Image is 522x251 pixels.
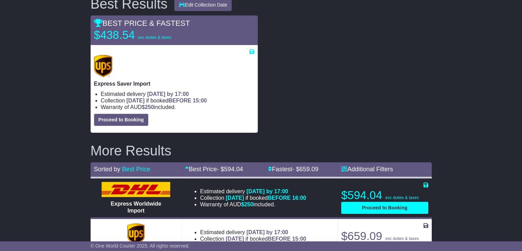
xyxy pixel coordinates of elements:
[94,114,148,126] button: Proceed to Booking
[246,188,288,194] span: [DATE] by 17:00
[94,28,180,42] p: $438.54
[185,166,243,173] a: Best Price- $594.04
[138,35,171,40] span: exc duties & taxes
[224,166,243,173] span: 594.04
[91,243,190,249] span: © One World Courier 2025. All rights reserved.
[292,166,318,173] span: - $
[101,104,254,110] li: Warranty of AUD included.
[200,236,306,242] li: Collection
[142,104,154,110] span: $
[226,236,306,242] span: if booked
[292,195,306,201] span: 16:00
[341,188,428,202] p: $594.04
[102,182,170,197] img: DHL: Express Worldwide Import
[268,236,291,242] span: BEFORE
[200,188,306,195] li: Estimated delivery
[341,202,428,214] button: Proceed to Booking
[111,201,161,213] span: Express Worldwide Import
[292,236,306,242] span: 15:00
[385,195,419,200] span: exc duties & taxes
[226,195,306,201] span: if booked
[268,166,318,173] a: Fastest- $659.09
[94,166,120,173] span: Sorted by
[94,55,113,77] img: UPS (new): Express Saver Import
[246,229,288,235] span: [DATE] by 17:00
[101,97,254,104] li: Collection
[200,229,306,236] li: Estimated delivery
[241,201,253,207] span: $
[217,166,243,173] span: - $
[268,195,291,201] span: BEFORE
[341,166,393,173] a: Additional Filters
[341,229,428,243] p: $659.09
[91,143,432,158] h2: More Results
[385,236,419,241] span: exc duties & taxes
[226,195,244,201] span: [DATE]
[122,166,150,173] a: Best Price
[147,91,189,97] span: [DATE] by 17:00
[200,195,306,201] li: Collection
[94,80,254,87] p: Express Saver Import
[145,104,154,110] span: 250
[126,98,207,103] span: if booked
[94,19,190,28] span: BEST PRICE & FASTEST
[200,201,306,208] li: Warranty of AUD included.
[299,166,318,173] span: 659.09
[226,236,244,242] span: [DATE]
[244,201,253,207] span: 250
[193,98,207,103] span: 15:00
[101,91,254,97] li: Estimated delivery
[127,223,144,244] img: UPS (new): Express Import
[126,98,144,103] span: [DATE]
[169,98,192,103] span: BEFORE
